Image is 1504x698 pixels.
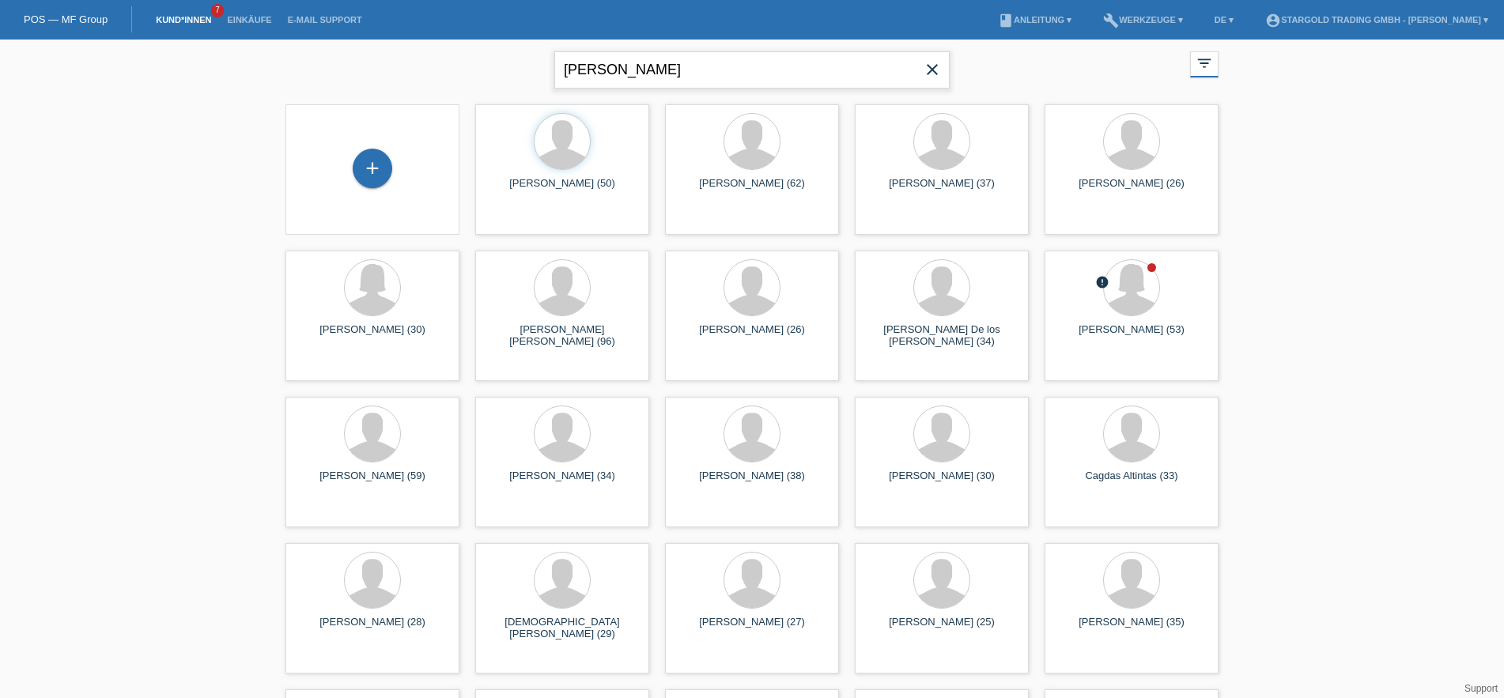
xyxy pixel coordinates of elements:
a: account_circleStargold Trading GmbH - [PERSON_NAME] ▾ [1257,15,1496,25]
a: Einkäufe [219,15,279,25]
div: [PERSON_NAME] (38) [678,470,826,495]
i: build [1103,13,1119,28]
div: [DEMOGRAPHIC_DATA][PERSON_NAME] (29) [488,616,637,641]
div: [PERSON_NAME] (35) [1057,616,1206,641]
a: E-Mail Support [280,15,370,25]
i: error [1095,275,1109,289]
div: [PERSON_NAME] (26) [678,323,826,349]
a: Support [1464,683,1498,694]
div: Kund*in hinzufügen [353,155,391,182]
div: [PERSON_NAME] (25) [867,616,1016,641]
div: Unbestätigt, in Bearbeitung [1095,275,1109,292]
a: POS — MF Group [24,13,108,25]
a: Kund*innen [148,15,219,25]
div: [PERSON_NAME] (53) [1057,323,1206,349]
a: DE ▾ [1207,15,1241,25]
i: close [923,60,942,79]
div: [PERSON_NAME] (27) [678,616,826,641]
div: [PERSON_NAME] (50) [488,177,637,202]
span: 7 [211,4,224,17]
div: [PERSON_NAME] (62) [678,177,826,202]
div: [PERSON_NAME] (37) [867,177,1016,202]
div: [PERSON_NAME] (26) [1057,177,1206,202]
a: bookAnleitung ▾ [990,15,1079,25]
div: [PERSON_NAME] (28) [298,616,447,641]
div: [PERSON_NAME] (30) [298,323,447,349]
a: buildWerkzeuge ▾ [1095,15,1191,25]
i: account_circle [1265,13,1281,28]
input: Suche... [554,51,950,89]
div: [PERSON_NAME] (30) [867,470,1016,495]
div: [PERSON_NAME] De los [PERSON_NAME] (34) [867,323,1016,349]
div: [PERSON_NAME] (34) [488,470,637,495]
div: [PERSON_NAME] [PERSON_NAME] (96) [488,323,637,349]
i: filter_list [1196,55,1213,72]
div: [PERSON_NAME] (59) [298,470,447,495]
i: book [998,13,1014,28]
div: Cagdas Altintas (33) [1057,470,1206,495]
